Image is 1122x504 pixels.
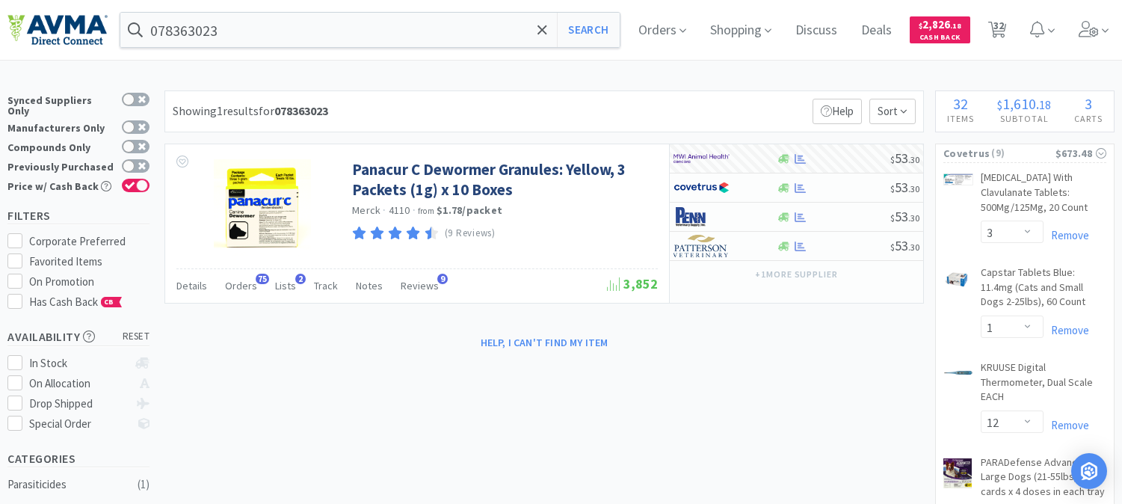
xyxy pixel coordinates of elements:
[1055,145,1106,162] div: $673.48
[437,203,502,217] strong: $1.78 / packet
[981,170,1106,221] a: [MEDICAL_DATA] With Clavulanate Tablets: 500Mg/125Mg, 20 Count
[437,274,448,284] span: 9
[445,226,496,242] p: (9 Reviews)
[890,242,895,253] span: $
[908,212,919,224] span: . 30
[1039,97,1051,112] span: 18
[869,99,916,124] span: Sort
[383,203,386,217] span: ·
[943,268,973,289] img: 458c1f01af1043b8bd696eae1f6fbfc5_34408.png
[607,275,658,292] span: 3,852
[7,140,114,153] div: Compounds Only
[7,14,108,46] img: e4e33dab9f054f5782a47901c742baa9_102.png
[7,476,129,494] div: Parasiticides
[173,102,328,121] div: Showing 1 results
[29,375,129,393] div: On Allocation
[908,242,919,253] span: . 30
[908,183,919,194] span: . 30
[1085,94,1092,113] span: 3
[7,328,150,345] h5: Availability
[910,10,970,50] a: $2,826.18Cash Back
[29,233,150,251] div: Corporate Preferred
[418,206,434,216] span: from
[981,265,1106,316] a: Capstar Tablets Blue: 11.4mg (Cats and Small Dogs 2-25lbs), 60 Count
[919,17,961,31] span: 2,826
[557,13,619,47] button: Search
[673,147,730,170] img: f6b2451649754179b5b4e0c70c3f7cb0_2.png
[274,103,328,118] strong: 078363023
[138,476,150,494] div: ( 1 )
[890,208,919,225] span: 53
[990,146,1055,161] span: ( 9 )
[7,159,114,172] div: Previously Purchased
[890,212,895,224] span: $
[1044,323,1089,337] a: Remove
[997,97,1002,112] span: $
[890,150,919,167] span: 53
[1044,418,1089,432] a: Remove
[943,458,972,488] img: 0551b1af41db4db3b91abbcdff45833a_211988.png
[413,203,416,217] span: ·
[7,120,114,133] div: Manufacturers Only
[7,93,114,116] div: Synced Suppliers Only
[389,203,410,217] span: 4110
[275,279,296,292] span: Lists
[102,298,117,307] span: CB
[950,21,961,31] span: . 18
[352,159,654,200] a: Panacur C Dewormer Granules: Yellow, 3 Packets (1g) x 10 Boxes
[986,111,1063,126] h4: Subtotal
[472,330,617,355] button: Help, I can't find my item
[943,370,973,375] img: e80403135e404de5ad61ba8ccbba50a6_330485.png
[673,176,730,199] img: 77fca1acd8b6420a9015268ca798ef17_1.png
[855,24,898,37] a: Deals
[356,279,383,292] span: Notes
[256,274,269,284] span: 75
[1044,228,1089,242] a: Remove
[673,206,730,228] img: e1133ece90fa4a959c5ae41b0808c578_9.png
[748,264,845,285] button: +1more supplier
[225,279,257,292] span: Orders
[259,103,328,118] span: for
[123,329,150,345] span: reset
[401,279,439,292] span: Reviews
[214,159,311,256] img: b2cc3b8eaf75469e9853b1b67527cf62_171090.png
[120,13,620,47] input: Search by item, sku, manufacturer, ingredient, size...
[936,111,986,126] h4: Items
[919,34,961,43] span: Cash Back
[1002,94,1036,113] span: 1,610
[890,183,895,194] span: $
[29,273,150,291] div: On Promotion
[314,279,338,292] span: Track
[29,354,129,372] div: In Stock
[673,235,730,257] img: f5e969b455434c6296c6d81ef179fa71_3.png
[908,154,919,165] span: . 30
[176,279,207,292] span: Details
[1062,111,1114,126] h4: Carts
[29,253,150,271] div: Favorited Items
[1071,453,1107,489] div: Open Intercom Messenger
[890,154,895,165] span: $
[890,237,919,254] span: 53
[953,94,968,113] span: 32
[919,21,922,31] span: $
[981,360,1106,411] a: KRUUSE Digital Thermometer, Dual Scale EACH
[29,395,129,413] div: Drop Shipped
[7,179,114,191] div: Price w/ Cash Back
[29,295,123,309] span: Has Cash Back
[7,450,150,467] h5: Categories
[352,203,380,217] a: Merck
[813,99,862,124] p: Help
[986,96,1063,111] div: .
[890,179,919,196] span: 53
[789,24,843,37] a: Discuss
[7,207,150,224] h5: Filters
[295,274,306,284] span: 2
[943,145,990,162] span: Covetrus
[982,25,1013,39] a: 32
[943,173,973,185] img: 997be1babb0849609fef41c9de2fc9de_584236.png
[29,415,129,433] div: Special Order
